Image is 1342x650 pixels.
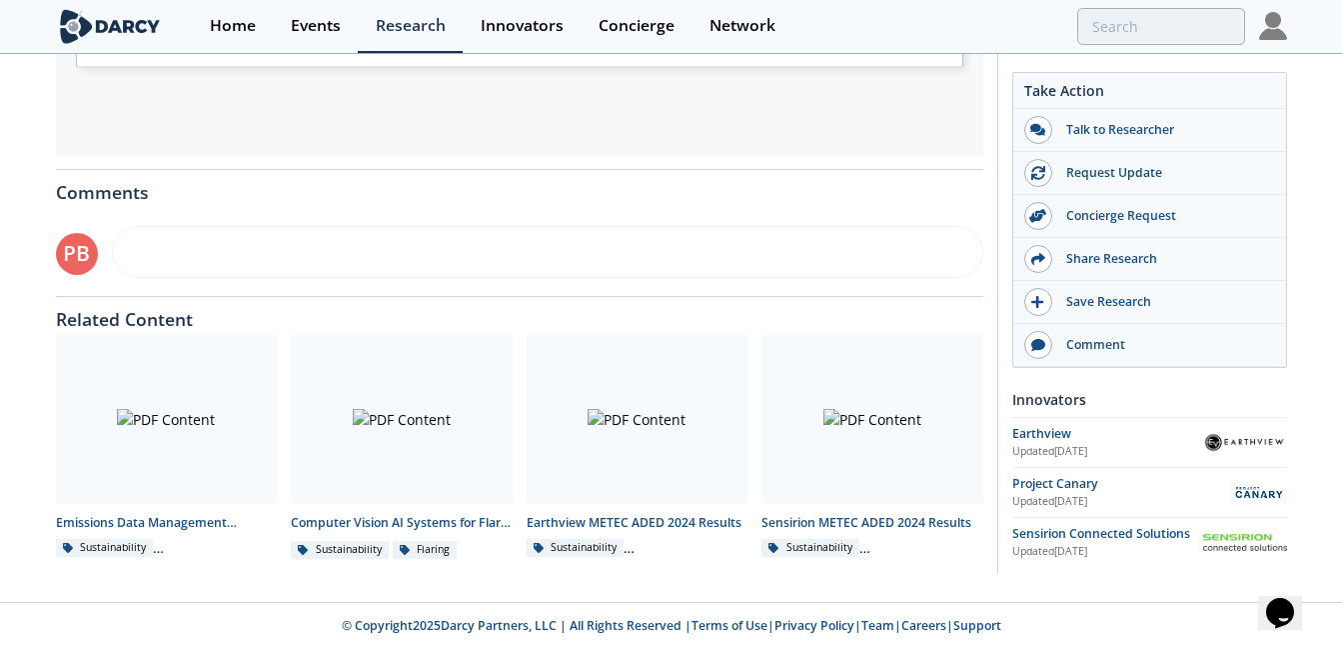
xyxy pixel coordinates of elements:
div: Share Research [1052,250,1276,268]
iframe: chat widget [1258,570,1322,630]
a: Sensirion Connected Solutions Updated[DATE] Sensirion Connected Solutions [1012,525,1287,560]
img: Earthview [1203,432,1287,453]
img: Project Canary [1231,475,1287,510]
div: PB [56,233,98,275]
div: Sustainability [291,541,389,559]
div: Updated [DATE] [1012,444,1203,460]
div: Research [376,18,446,34]
div: Concierge Request [1052,207,1276,225]
div: Sensirion Connected Solutions [1012,525,1203,543]
a: Earthview Updated[DATE] Earthview [1012,425,1287,460]
a: Privacy Policy [774,617,854,634]
div: Home [210,18,256,34]
div: Project Canary [1012,475,1231,493]
div: Updated [DATE] [1012,544,1203,560]
div: Related Content [56,297,983,329]
input: Advanced Search [1077,8,1245,45]
a: PDF Content Computer Vision AI Systems for Flare Monitoring - Innovator Comparison Sustainability... [284,335,520,560]
a: Support [953,617,1001,634]
div: Network [709,18,775,34]
div: Earthview METEC ADED 2024 Results [527,514,748,532]
div: Computer Vision AI Systems for Flare Monitoring - Innovator Comparison [291,514,513,532]
a: Project Canary Updated[DATE] Project Canary [1012,475,1287,510]
div: Comment [1052,336,1276,354]
img: Sensirion Connected Solutions [1203,534,1287,552]
a: Careers [901,617,946,634]
p: © Copyright 2025 Darcy Partners, LLC | All Rights Reserved | | | | | [60,617,1283,635]
img: logo-wide.svg [56,9,165,44]
div: Earthview [1012,425,1203,443]
a: PDF Content Emissions Data Management Solutions - Technology Landscape Sustainability [49,335,285,560]
div: Sustainability [527,539,625,557]
a: PDF Content Sensirion METEC ADED 2024 Results Sustainability [754,335,990,560]
div: Sustainability [761,539,859,557]
div: Innovators [481,18,564,34]
div: Flaring [393,541,458,559]
a: Team [861,617,894,634]
div: Talk to Researcher [1052,121,1276,139]
div: Concierge [599,18,674,34]
div: Comments [56,170,983,202]
a: Terms of Use [691,617,767,634]
div: Updated [DATE] [1012,494,1231,510]
a: PDF Content Earthview METEC ADED 2024 Results Sustainability [520,335,755,560]
div: Sensirion METEC ADED 2024 Results [761,514,983,532]
div: Innovators [1012,382,1287,417]
div: Emissions Data Management Solutions - Technology Landscape [56,514,278,532]
img: Profile [1259,12,1287,40]
div: Save Research [1052,293,1276,311]
div: Sustainability [56,539,154,557]
div: Request Update [1052,164,1276,182]
div: Take Action [1013,80,1286,109]
div: Events [291,18,341,34]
